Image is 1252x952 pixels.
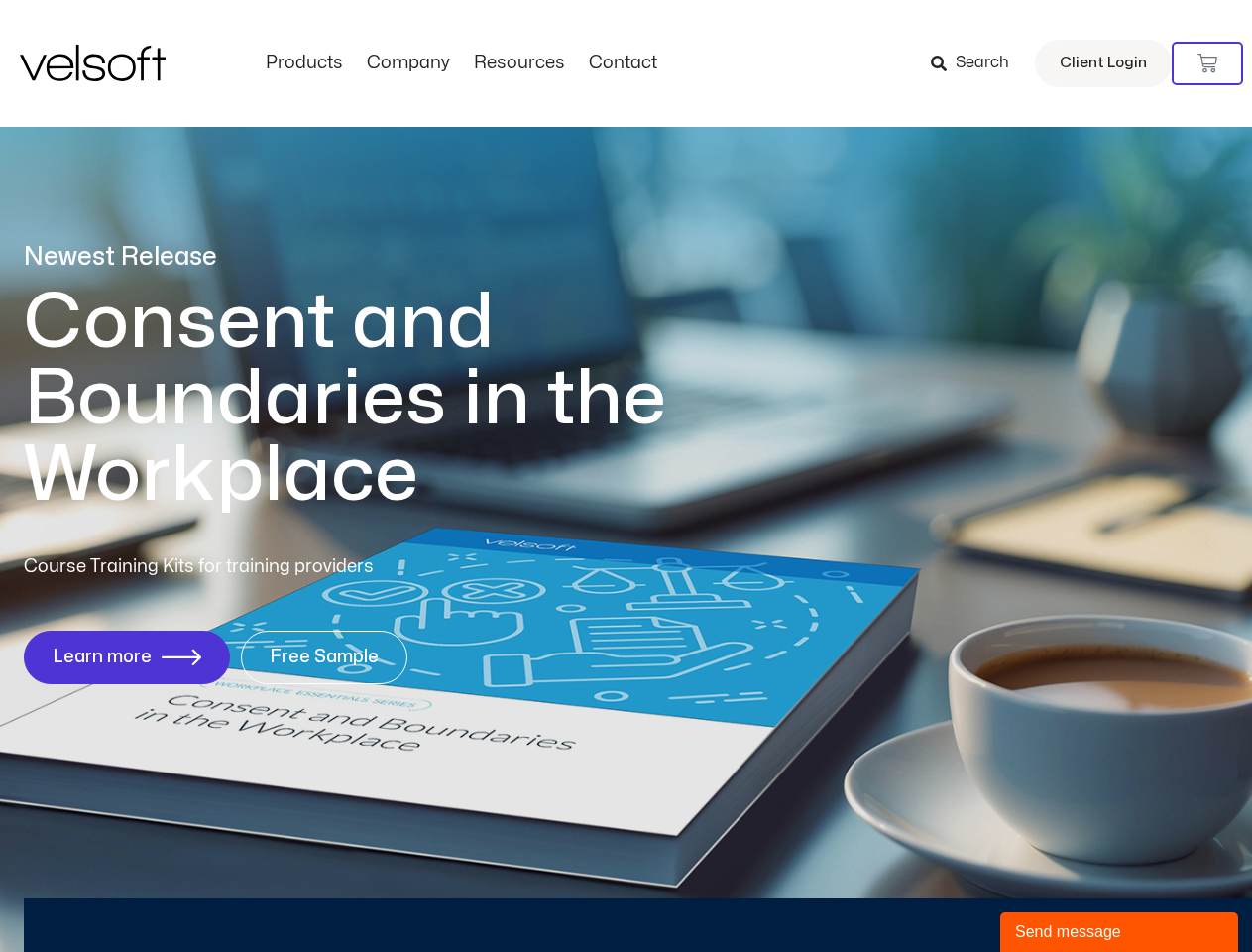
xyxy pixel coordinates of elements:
[24,240,747,275] p: Newest Release
[355,53,462,74] a: CompanyMenu Toggle
[254,53,669,74] nav: Menu
[956,51,1009,76] span: Search
[53,648,152,667] span: Learn more
[270,648,379,667] span: Free Sample
[931,47,1023,80] a: Search
[241,631,407,684] a: Free Sample
[20,45,166,81] img: Velsoft Training Materials
[24,285,747,514] h1: Consent and Boundaries in the Workplace
[24,631,230,684] a: Learn more
[254,53,355,74] a: ProductsMenu Toggle
[24,553,517,581] p: Course Training Kits for training providers
[1000,908,1242,952] iframe: chat widget
[577,53,669,74] a: ContactMenu Toggle
[1035,40,1172,87] a: Client Login
[1060,51,1147,76] span: Client Login
[462,53,577,74] a: ResourcesMenu Toggle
